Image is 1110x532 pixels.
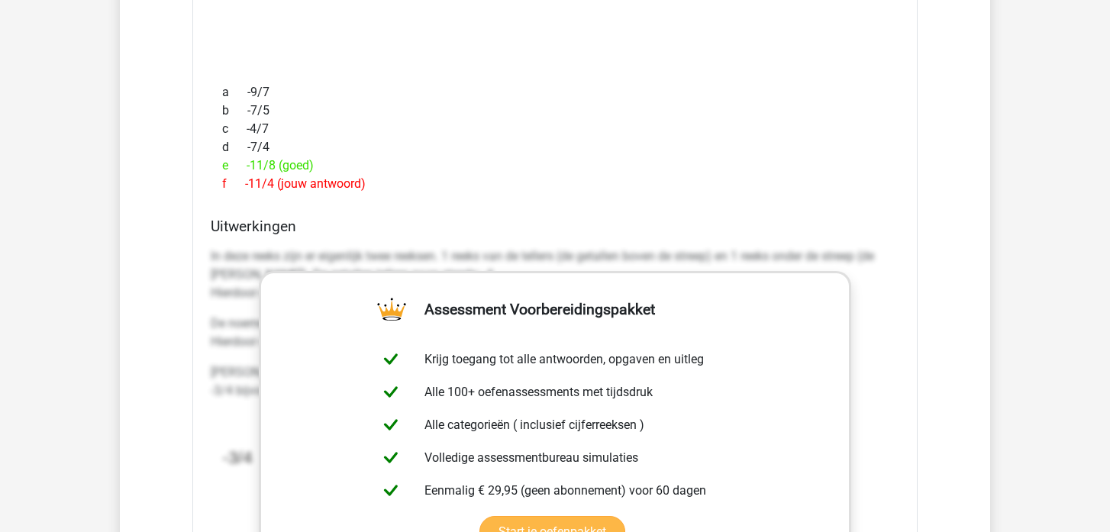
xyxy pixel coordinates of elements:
span: c [222,120,247,138]
p: De noemers gaan steeds: +2 Hierdoor ontstaat de volgende reeks: [12, 14, 16, 18, 20, 22, 24] [211,314,899,351]
span: a [222,83,247,102]
p: In deze reeks zijn er eigenlijk twee reeksen. 1 reeks van de tellers (de getallen boven de streep... [211,247,899,302]
div: -7/5 [211,102,899,120]
span: b [222,102,247,120]
span: e [222,156,247,175]
tspan: -3/4 [222,447,253,466]
div: -11/4 (jouw antwoord) [211,175,899,193]
p: [PERSON_NAME] goed hoe je de breuken in de reeks moet herschrijven om het patroon te herkennen. -... [211,363,899,400]
div: -4/7 [211,120,899,138]
span: f [222,175,245,193]
h4: Uitwerkingen [211,218,899,235]
div: -7/4 [211,138,899,156]
span: d [222,138,247,156]
div: -11/8 (goed) [211,156,899,175]
div: -9/7 [211,83,899,102]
